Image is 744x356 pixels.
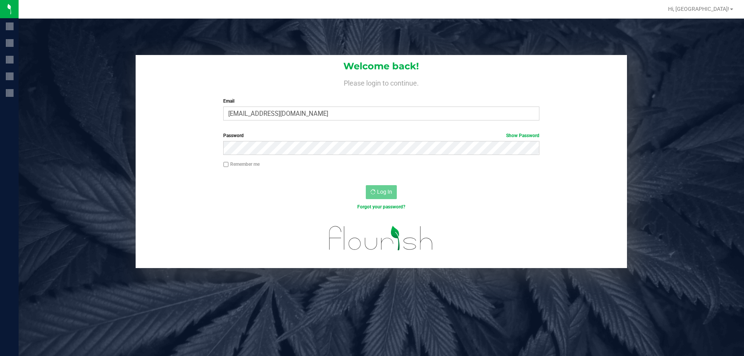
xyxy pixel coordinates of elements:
[357,204,405,210] a: Forgot your password?
[506,133,539,138] a: Show Password
[223,133,244,138] span: Password
[223,162,229,167] input: Remember me
[668,6,729,12] span: Hi, [GEOGRAPHIC_DATA]!
[320,218,443,258] img: flourish_logo.svg
[223,161,260,168] label: Remember me
[377,189,392,195] span: Log In
[223,98,539,105] label: Email
[366,185,397,199] button: Log In
[136,77,627,87] h4: Please login to continue.
[136,61,627,71] h1: Welcome back!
